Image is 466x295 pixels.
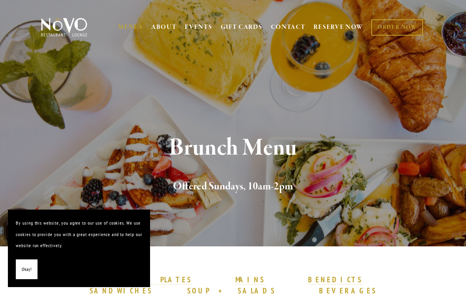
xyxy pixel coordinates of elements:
span: Okay! [22,264,32,275]
h1: Brunch Menu [51,135,415,161]
section: Cookie banner [8,210,150,287]
h2: Offered Sundays, 10am-2pm [51,178,415,195]
a: EVENTS [185,23,212,31]
a: MENUS [118,23,143,31]
strong: MAINS [235,275,265,284]
button: Okay! [16,259,38,280]
p: By using this website, you agree to our use of cookies. We use cookies to provide you with a grea... [16,217,142,252]
a: ABOUT [151,23,177,31]
strong: BENEDICTS [308,275,363,284]
img: Novo Restaurant &amp; Lounge [39,17,89,37]
a: ORDER NOW [371,19,423,36]
a: RESERVE NOW [314,20,363,35]
a: GIFT CARDS [221,20,263,35]
a: MAINS [235,275,265,285]
a: BENEDICTS [308,275,363,285]
a: CONTACT [271,20,306,35]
